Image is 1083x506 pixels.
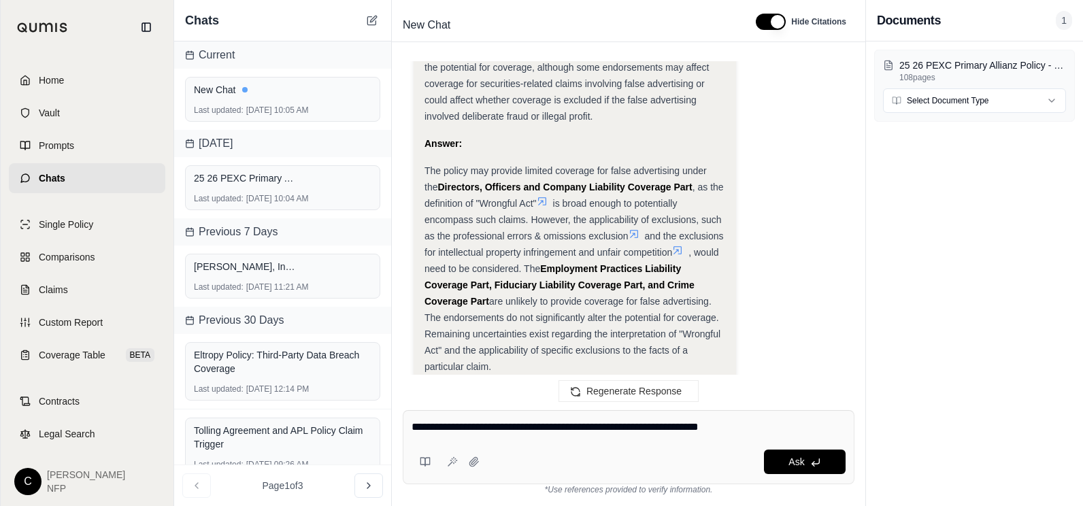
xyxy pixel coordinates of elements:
p: 108 pages [899,72,1066,83]
a: Prompts [9,131,165,161]
span: Last updated: [194,105,244,116]
a: Comparisons [9,242,165,272]
div: Previous 7 Days [174,218,391,246]
div: Edit Title [397,14,739,36]
div: [DATE] 09:26 AM [194,459,371,470]
button: Collapse sidebar [135,16,157,38]
div: Previous 30 Days [174,307,391,334]
span: Chats [39,171,65,185]
div: [DATE] 11:21 AM [194,282,371,292]
img: Qumis Logo [17,22,68,33]
div: [DATE] 12:14 PM [194,384,371,394]
div: New Chat [194,83,371,97]
span: are unlikely to provide coverage for false advertising. The endorsements do not significantly alt... [424,296,720,372]
span: Page 1 of 3 [263,479,303,492]
span: [PERSON_NAME], Inc - Policy - PLM-CB-SF0EEOKH6-003.pdf [194,260,296,273]
span: NFP [47,482,125,495]
div: [DATE] 10:05 AM [194,105,371,116]
strong: Employment Practices Liability Coverage Part, Fiduciary Liability Coverage Part, and Crime Covera... [424,263,695,307]
span: [PERSON_NAME] [47,468,125,482]
a: Claims [9,275,165,305]
span: Last updated: [194,282,244,292]
span: Comparisons [39,250,95,264]
span: and the exclusions for intellectual property infringement and unfair competition [424,231,724,258]
a: Legal Search [9,419,165,449]
span: Last updated: [194,459,244,470]
span: The policy may provide limited coverage for false advertising under the [424,165,707,192]
span: Chats [185,11,219,30]
button: Ask [764,450,846,474]
span: Claims [39,283,68,297]
strong: Answer: [424,138,462,149]
span: New Chat [397,14,456,36]
span: 25 26 PEXC Primary Allianz Policy - Runoff Endt - Eos Fitness.pdf [194,171,296,185]
a: Vault [9,98,165,128]
h3: Documents [877,11,941,30]
span: Single Policy [39,218,93,231]
a: Custom Report [9,307,165,337]
span: , would need to be considered. The [424,247,719,274]
span: Home [39,73,64,87]
div: [DATE] [174,130,391,157]
button: Regenerate Response [559,380,699,402]
span: Custom Report [39,316,103,329]
span: Ask [788,456,804,467]
a: Chats [9,163,165,193]
span: Last updated: [194,384,244,394]
span: , as the definition of "Wrongful Act" [424,182,724,209]
button: New Chat [364,12,380,29]
span: Contracts [39,394,80,408]
span: is broad enough to potentially encompass such claims. However, the applicability of exclusions, s... [424,198,722,241]
div: Current [174,41,391,69]
div: *Use references provided to verify information. [403,484,854,495]
div: Eltropy Policy: Third-Party Data Breach Coverage [194,348,371,375]
span: Last updated: [194,193,244,204]
span: Legal Search [39,427,95,441]
a: Coverage TableBETA [9,340,165,370]
p: 25 26 PEXC Primary Allianz Policy - Eos Fitness.pdf [899,58,1066,72]
span: Prompts [39,139,74,152]
span: Coverage Table [39,348,105,362]
span: 1 [1056,11,1072,30]
strong: Directors, Officers and Company Liability Coverage Part [437,182,692,192]
button: 25 26 PEXC Primary Allianz Policy - Eos Fitness.pdf108pages [883,58,1066,83]
span: Regenerate Response [586,386,682,397]
div: Tolling Agreement and APL Policy Claim Trigger [194,424,371,451]
div: [DATE] 10:04 AM [194,193,371,204]
a: Home [9,65,165,95]
span: are unlikely to provide coverage for false advertising, as their insuring agreements and definiti... [424,13,712,122]
span: BETA [126,348,154,362]
a: Single Policy [9,209,165,239]
span: Vault [39,106,60,120]
div: C [14,468,41,495]
span: Hide Citations [791,16,846,27]
a: Contracts [9,386,165,416]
